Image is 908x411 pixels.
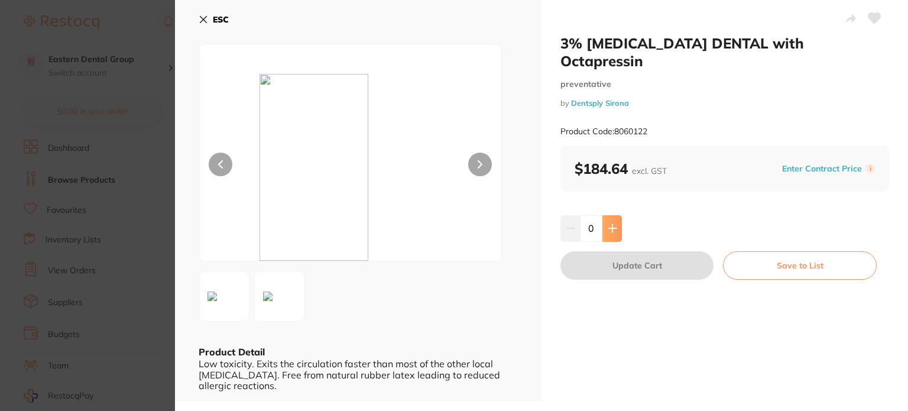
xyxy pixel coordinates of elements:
h2: 3% [MEDICAL_DATA] DENTAL with Octapressin [560,34,889,70]
small: by [560,99,889,108]
button: Update Cart [560,251,714,280]
small: preventative [560,79,889,89]
b: $184.64 [575,160,667,177]
img: ODA2MDEyMi5qcGc [203,287,222,306]
b: Product Detail [199,346,265,358]
button: Save to List [723,251,877,280]
label: i [865,164,875,173]
div: Low toxicity. Exits the circulation faster than most of the other local [MEDICAL_DATA]. Free from... [199,358,518,391]
button: Enter Contract Price [779,163,865,174]
b: ESC [213,14,229,25]
button: ESC [199,9,229,30]
span: excl. GST [632,166,667,176]
a: Dentsply Sirona [571,98,629,108]
small: Product Code: 8060122 [560,127,647,137]
img: ODA2MDEyMi5qcGc [260,74,441,261]
img: LmpwZw [258,287,277,306]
